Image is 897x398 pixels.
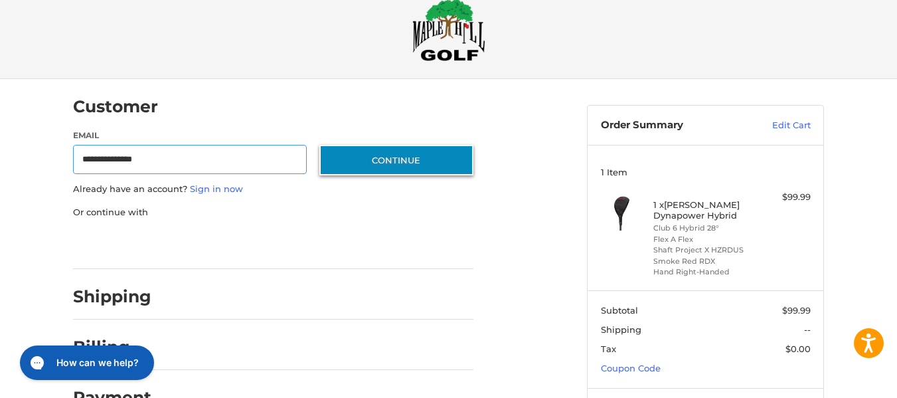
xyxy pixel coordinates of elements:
p: Already have an account? [73,183,473,196]
a: Sign in now [190,183,243,194]
li: Flex A Flex [653,234,755,245]
li: Hand Right-Handed [653,266,755,278]
p: Or continue with [73,206,473,219]
h4: 1 x [PERSON_NAME] Dynapower Hybrid [653,199,755,221]
li: Club 6 Hybrid 28° [653,223,755,234]
span: $99.99 [782,305,811,316]
span: Shipping [601,324,641,335]
h2: Customer [73,96,158,117]
iframe: Gorgias live chat messenger [13,341,158,385]
button: Continue [319,145,473,175]
label: Email [73,130,307,142]
h3: Order Summary [601,119,744,132]
span: $0.00 [785,344,811,354]
span: Subtotal [601,305,638,316]
div: $99.99 [758,191,811,204]
iframe: PayPal-venmo [294,232,394,256]
a: Edit Cart [744,119,811,132]
span: -- [804,324,811,335]
span: Tax [601,344,616,354]
h3: 1 Item [601,167,811,177]
iframe: PayPal-paypal [69,232,169,256]
h2: Billing [73,337,151,357]
li: Shaft Project X HZRDUS Smoke Red RDX [653,245,755,266]
h2: Shipping [73,286,151,307]
iframe: PayPal-paylater [181,232,281,256]
a: Coupon Code [601,363,661,373]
